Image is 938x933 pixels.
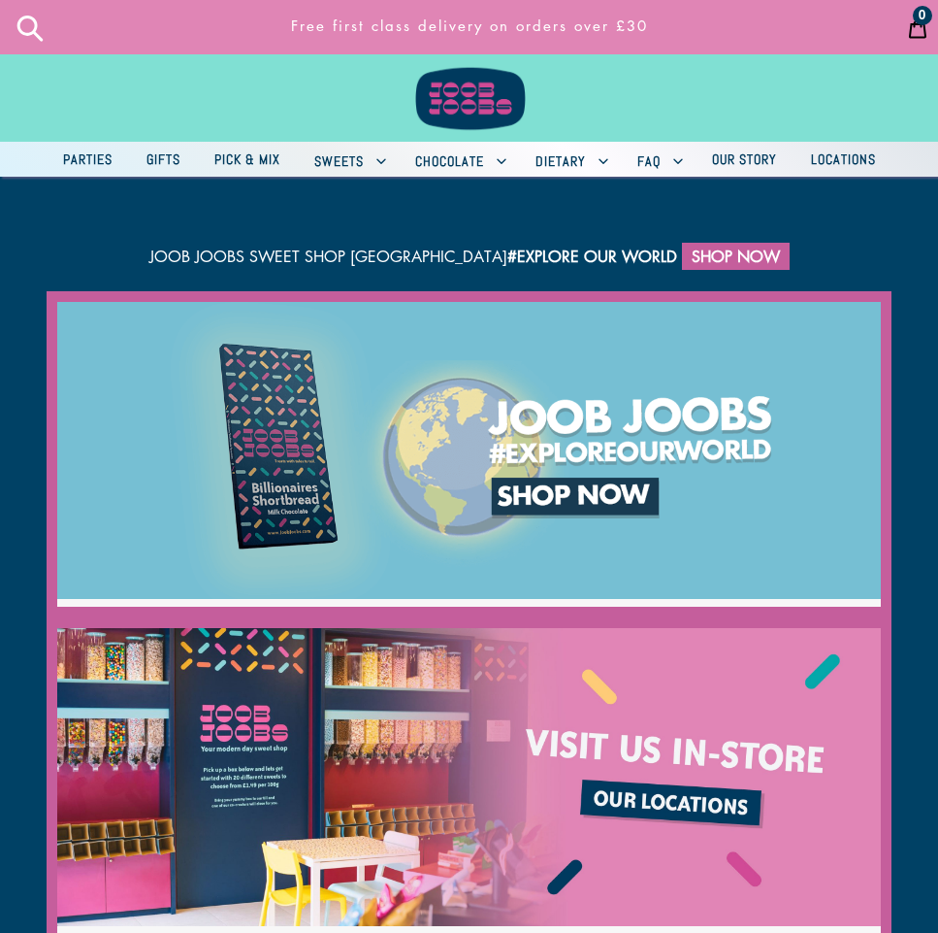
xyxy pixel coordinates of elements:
a: Parties [49,146,127,174]
span: Chocolate [410,152,489,170]
a: Free first class delivery on orders over £30 [117,9,821,43]
span: Sweets [309,152,369,170]
button: FAQ [623,142,693,177]
span: Gifts [142,150,185,168]
button: Chocolate [401,142,516,177]
button: Dietary [521,142,618,177]
a: Our Story [697,146,792,174]
a: Locations [796,146,890,174]
span: Parties [58,150,117,168]
p: Free first class delivery on orders over £30 [125,9,812,43]
span: 0 [919,9,926,22]
a: Pick & Mix [200,146,295,174]
img: desktop-banner-locations_1_5000x5000_v-1664462314.jpg [57,628,880,926]
span: Dietary [531,152,591,170]
img: Joob Joobs [402,10,537,134]
span: Locations [806,150,881,168]
a: Gifts [132,146,195,174]
button: Sweets [300,142,396,177]
span: Our Story [707,150,782,168]
a: 0 [897,3,938,51]
span: Pick & Mix [210,150,285,168]
img: shop-joobjoobs_5000x5000_v-1614400675.png [57,302,880,600]
span: FAQ [632,152,665,170]
strong: #explore our world [507,246,677,267]
a: Shop Now [682,243,790,270]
